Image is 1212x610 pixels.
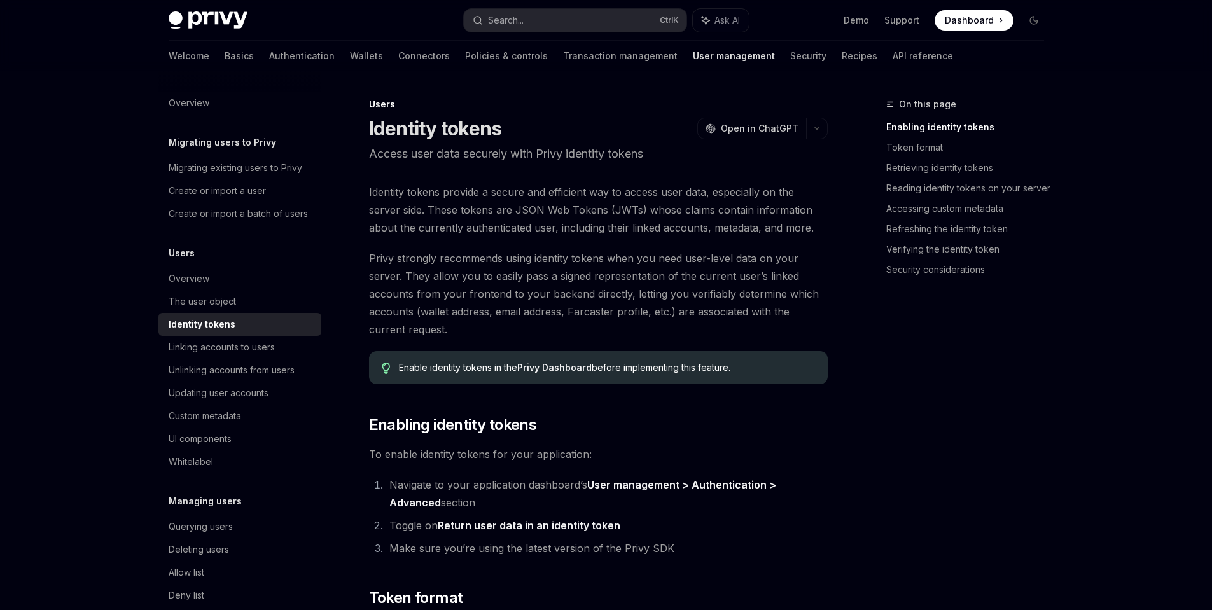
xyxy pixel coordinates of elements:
a: Policies & controls [465,41,548,71]
li: Toggle on [386,516,828,534]
a: Whitelabel [158,450,321,473]
span: Open in ChatGPT [721,122,798,135]
div: Search... [488,13,524,28]
a: Basics [225,41,254,71]
a: Demo [844,14,869,27]
a: Security considerations [886,260,1054,280]
h5: Managing users [169,494,242,509]
a: Identity tokens [158,313,321,336]
span: On this page [899,97,956,112]
div: Overview [169,271,209,286]
a: Migrating existing users to Privy [158,156,321,179]
h5: Users [169,246,195,261]
a: Deny list [158,584,321,607]
span: Privy strongly recommends using identity tokens when you need user-level data on your server. The... [369,249,828,338]
p: Access user data securely with Privy identity tokens [369,145,828,163]
span: Enable identity tokens in the before implementing this feature. [399,361,814,374]
div: Updating user accounts [169,385,268,401]
span: To enable identity tokens for your application: [369,445,828,463]
a: Dashboard [935,10,1013,31]
div: UI components [169,431,232,447]
div: The user object [169,294,236,309]
h5: Migrating users to Privy [169,135,276,150]
button: Toggle dark mode [1024,10,1044,31]
button: Ask AI [693,9,749,32]
span: Enabling identity tokens [369,415,537,435]
a: Transaction management [563,41,678,71]
a: Allow list [158,561,321,584]
a: Create or import a batch of users [158,202,321,225]
div: Custom metadata [169,408,241,424]
a: Reading identity tokens on your server [886,178,1054,198]
a: API reference [893,41,953,71]
h1: Identity tokens [369,117,502,140]
button: Search...CtrlK [464,9,686,32]
a: User management [693,41,775,71]
img: dark logo [169,11,247,29]
div: Create or import a user [169,183,266,198]
a: Overview [158,92,321,114]
a: Token format [886,137,1054,158]
strong: Return user data in an identity token [438,519,620,532]
a: Querying users [158,515,321,538]
a: Welcome [169,41,209,71]
div: Unlinking accounts from users [169,363,295,378]
span: Token format [369,588,463,608]
a: Privy Dashboard [517,362,592,373]
a: Connectors [398,41,450,71]
div: Linking accounts to users [169,340,275,355]
a: Overview [158,267,321,290]
a: Linking accounts to users [158,336,321,359]
span: Identity tokens provide a secure and efficient way to access user data, especially on the server ... [369,183,828,237]
a: The user object [158,290,321,313]
a: Verifying the identity token [886,239,1054,260]
div: Users [369,98,828,111]
div: Deleting users [169,542,229,557]
div: Querying users [169,519,233,534]
a: Refreshing the identity token [886,219,1054,239]
a: Custom metadata [158,405,321,427]
a: Authentication [269,41,335,71]
a: Create or import a user [158,179,321,202]
span: Ctrl K [660,15,679,25]
span: Dashboard [945,14,994,27]
li: Make sure you’re using the latest version of the Privy SDK [386,539,828,557]
a: Enabling identity tokens [886,117,1054,137]
div: Overview [169,95,209,111]
div: Allow list [169,565,204,580]
a: Accessing custom metadata [886,198,1054,219]
li: Navigate to your application dashboard’s section [386,476,828,511]
div: Deny list [169,588,204,603]
span: Ask AI [714,14,740,27]
div: Migrating existing users to Privy [169,160,302,176]
div: Identity tokens [169,317,235,332]
svg: Tip [382,363,391,374]
a: Updating user accounts [158,382,321,405]
a: Recipes [842,41,877,71]
a: Support [884,14,919,27]
button: Open in ChatGPT [697,118,806,139]
a: Security [790,41,826,71]
a: UI components [158,427,321,450]
a: Deleting users [158,538,321,561]
div: Whitelabel [169,454,213,469]
a: Wallets [350,41,383,71]
a: Retrieving identity tokens [886,158,1054,178]
div: Create or import a batch of users [169,206,308,221]
a: Unlinking accounts from users [158,359,321,382]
